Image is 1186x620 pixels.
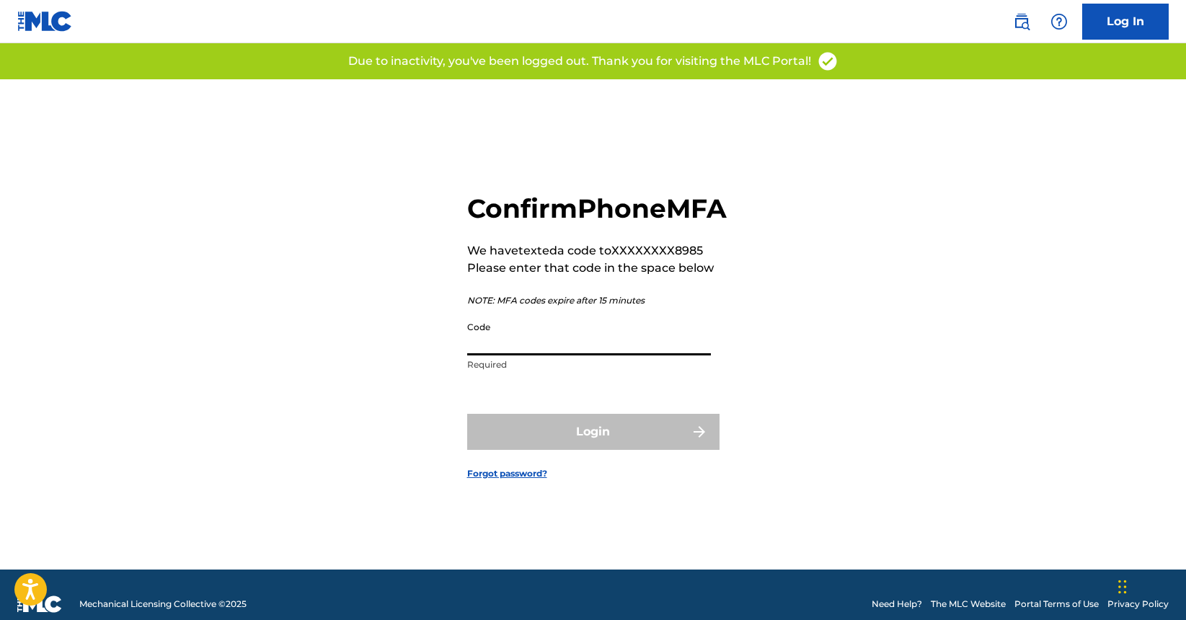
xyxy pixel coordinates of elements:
a: Portal Terms of Use [1014,598,1099,611]
a: Log In [1082,4,1169,40]
iframe: Chat Widget [1114,551,1186,620]
img: logo [17,595,62,613]
img: search [1013,13,1030,30]
a: Public Search [1007,7,1036,36]
div: Drag [1118,565,1127,608]
p: Please enter that code in the space below [467,260,727,277]
img: MLC Logo [17,11,73,32]
a: Privacy Policy [1107,598,1169,611]
p: We have texted a code to XXXXXXXX8985 [467,242,727,260]
p: Due to inactivity, you've been logged out. Thank you for visiting the MLC Portal! [348,53,811,70]
span: Mechanical Licensing Collective © 2025 [79,598,247,611]
p: NOTE: MFA codes expire after 15 minutes [467,294,727,307]
p: Required [467,358,711,371]
a: The MLC Website [931,598,1006,611]
img: access [817,50,838,72]
a: Forgot password? [467,467,547,480]
img: help [1050,13,1068,30]
div: Help [1045,7,1074,36]
h2: Confirm Phone MFA [467,192,727,225]
a: Need Help? [872,598,922,611]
